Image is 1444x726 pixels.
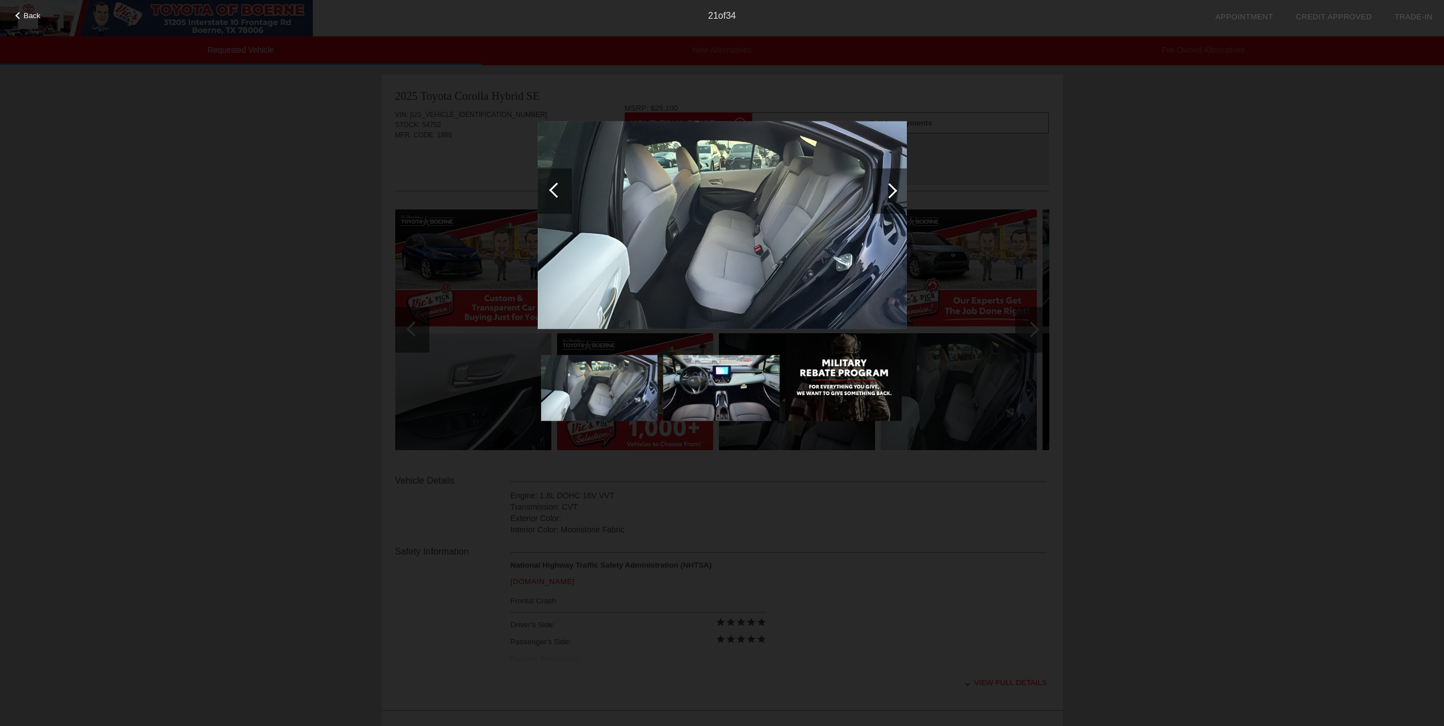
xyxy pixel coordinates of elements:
[1215,12,1273,21] a: Appointment
[541,355,657,421] img: image.aspx
[24,11,41,20] span: Back
[785,334,901,421] img: image.aspx
[663,355,779,421] img: image.aspx
[708,11,718,20] span: 21
[1296,12,1372,21] a: Credit Approved
[1395,12,1433,21] a: Trade-In
[538,121,907,329] img: image.aspx
[726,11,736,20] span: 34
